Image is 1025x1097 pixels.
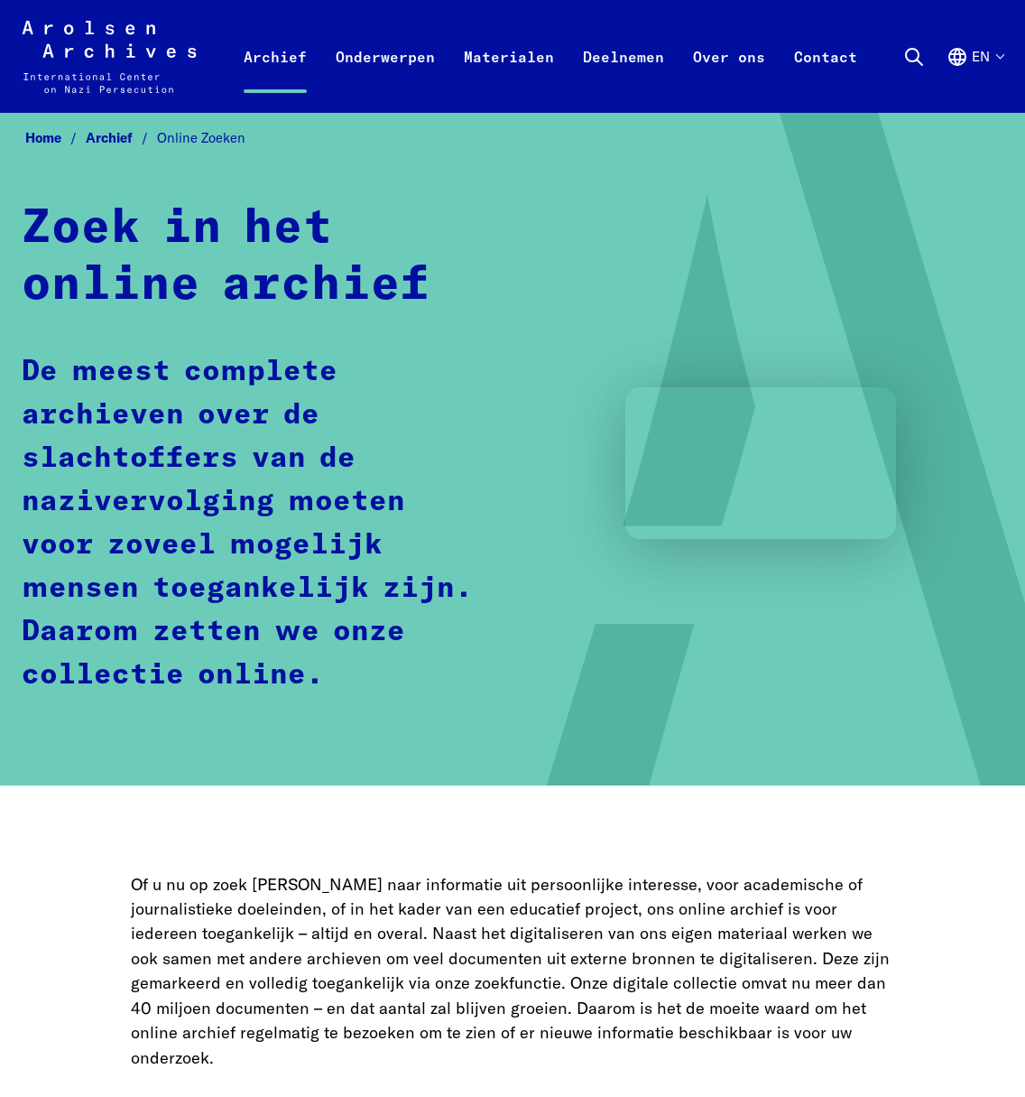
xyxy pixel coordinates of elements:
a: Home [25,129,86,146]
a: Archief [86,129,157,146]
a: Onderwerpen [321,41,449,113]
nav: Breadcrumb [22,125,1003,152]
font: Over ons [693,48,765,66]
nav: Primary [229,21,872,93]
font: Zoek in het online archief [22,205,430,309]
font: Online Zoeken [157,129,245,146]
font: Of u nu op zoek [PERSON_NAME] naar informatie uit persoonlijke interesse, voor academische of jou... [131,874,890,1068]
a: Materialen [449,41,568,113]
button: English, language selection [947,46,1003,108]
font: Archief [86,129,133,146]
font: De meest complete archieven over de slachtoffers van de nazivervolging moeten voor zoveel mogelij... [22,358,473,690]
a: Over ons [679,41,780,113]
a: Deelnemen [568,41,679,113]
a: Archief [229,41,321,113]
font: Contact [794,48,857,66]
a: Contact [780,41,872,113]
font: Materialen [464,48,554,66]
font: en [972,48,990,65]
font: Home [25,129,61,146]
font: Deelnemen [583,48,664,66]
font: Onderwerpen [336,48,435,66]
font: Archief [244,48,307,66]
